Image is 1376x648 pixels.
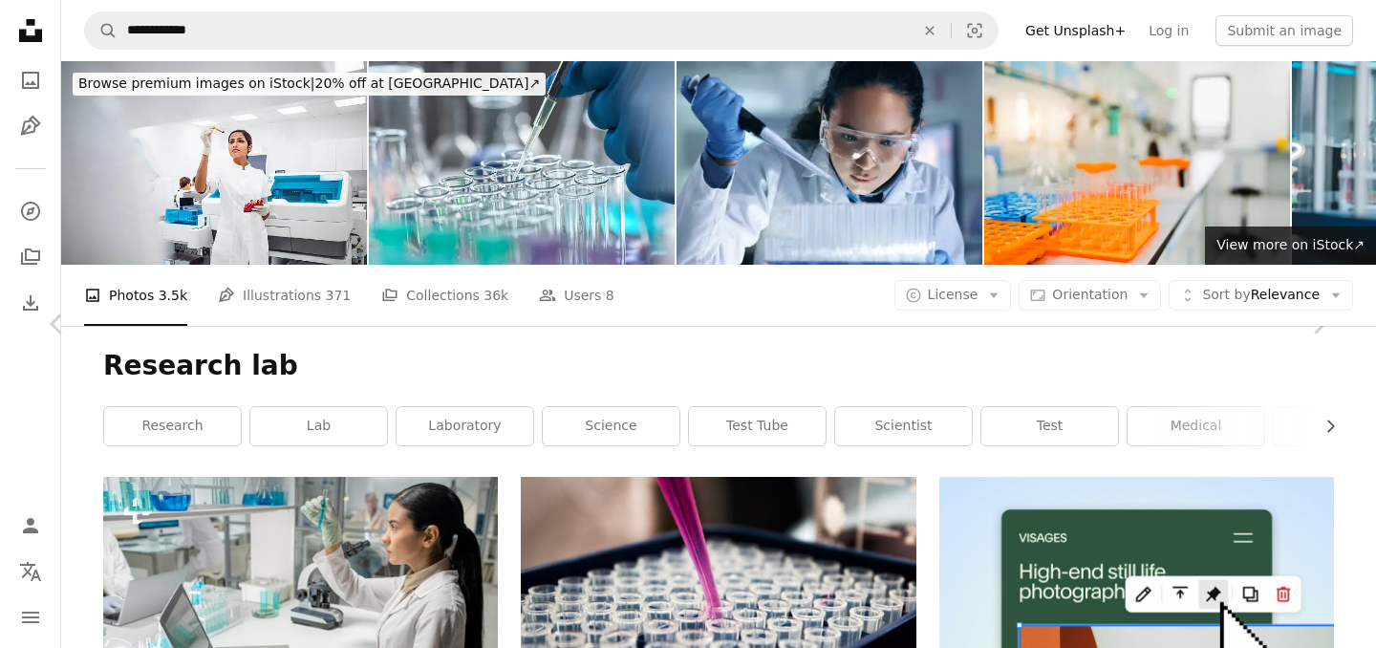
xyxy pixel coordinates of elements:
span: 371 [326,285,352,306]
a: lab [250,407,387,445]
a: scientist [835,407,972,445]
a: Collections 36k [381,265,508,326]
button: Sort byRelevance [1169,280,1353,311]
span: 20% off at [GEOGRAPHIC_DATA] ↗ [78,76,540,91]
span: Browse premium images on iStock | [78,76,314,91]
button: Submit an image [1215,15,1353,46]
a: Illustrations 371 [218,265,351,326]
img: A scientist using a pipette to add a liquid sample into test tubes in a laboratory setting. [369,61,675,265]
a: Explore [11,192,50,230]
a: science [543,407,679,445]
button: Clear [909,12,951,49]
form: Find visuals sitewide [84,11,999,50]
a: Illustrations [11,107,50,145]
a: medical [1128,407,1264,445]
a: test [981,407,1118,445]
a: laboratory [397,407,533,445]
a: Photos [11,61,50,99]
a: Log in [1137,15,1200,46]
a: Browse premium images on iStock|20% off at [GEOGRAPHIC_DATA]↗ [61,61,557,107]
span: 36k [484,285,508,306]
span: View more on iStock ↗ [1216,237,1365,252]
span: 8 [606,285,614,306]
a: Log in / Sign up [11,507,50,545]
button: Language [11,552,50,591]
span: Sort by [1202,287,1250,302]
a: Young serious female lab worker in whitecoat sitting by workplace in front of laptop and looking ... [103,599,498,616]
button: License [894,280,1012,311]
a: Users 8 [539,265,614,326]
button: Menu [11,598,50,637]
button: Search Unsplash [85,12,118,49]
span: License [928,287,978,302]
img: Close up of empty test tubes on the table. [984,61,1290,265]
a: View more on iStock↗ [1205,227,1376,265]
button: Visual search [952,12,998,49]
button: Orientation [1019,280,1161,311]
a: test tube [689,407,826,445]
span: Orientation [1052,287,1128,302]
img: Young Indian Female Lab Professional in Bright Laboratory Holding Test Tubes [61,61,367,265]
img: Research, experiment and medical trial being done by a scientist in a lab, science facility or ho... [677,61,982,265]
h1: Research lab [103,349,1334,383]
span: Relevance [1202,286,1320,305]
a: research [104,407,241,445]
a: Get Unsplash+ [1014,15,1137,46]
button: scroll list to the right [1313,407,1334,445]
a: refill of liquid on tubes [521,599,915,616]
